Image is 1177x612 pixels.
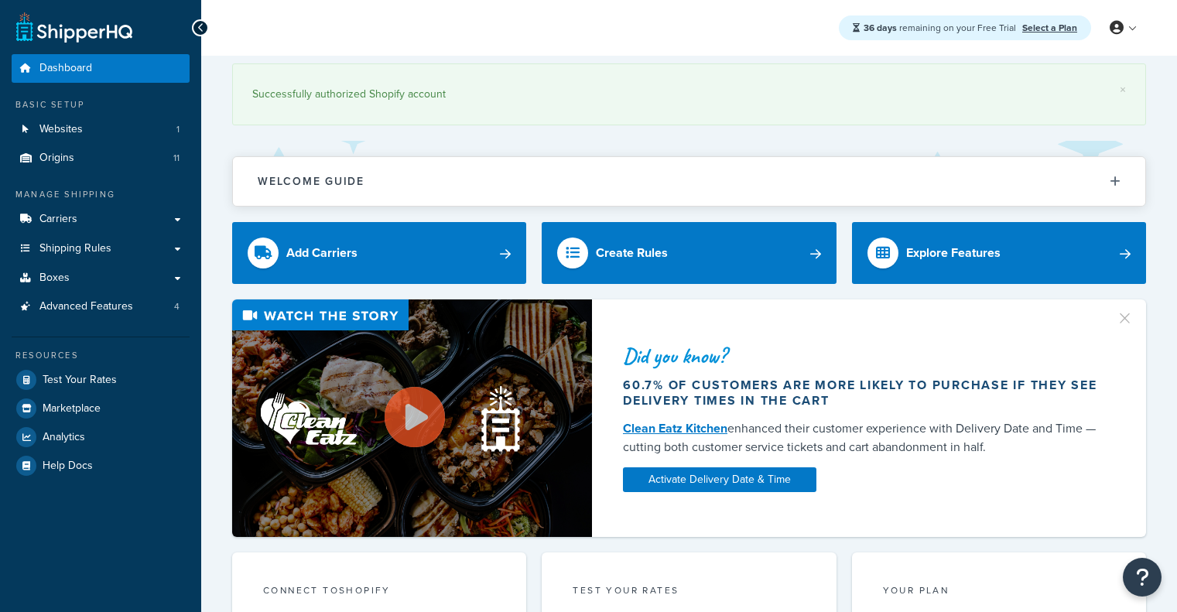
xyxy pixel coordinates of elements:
span: Boxes [39,272,70,285]
a: Create Rules [542,222,836,284]
a: Shipping Rules [12,234,190,263]
span: Origins [39,152,74,165]
span: Dashboard [39,62,92,75]
a: Analytics [12,423,190,451]
strong: 36 days [864,21,897,35]
img: Video thumbnail [232,299,592,537]
span: Websites [39,123,83,136]
button: Welcome Guide [233,157,1145,206]
a: Clean Eatz Kitchen [623,419,727,437]
button: Open Resource Center [1123,558,1162,597]
span: 11 [173,152,180,165]
span: Shipping Rules [39,242,111,255]
div: Did you know? [623,345,1103,367]
a: Test Your Rates [12,366,190,394]
span: 1 [176,123,180,136]
div: Create Rules [596,242,668,264]
div: enhanced their customer experience with Delivery Date and Time — cutting both customer service ti... [623,419,1103,456]
span: remaining on your Free Trial [864,21,1018,35]
div: Add Carriers [286,242,358,264]
div: Test your rates [573,583,805,601]
a: Add Carriers [232,222,526,284]
a: Carriers [12,205,190,234]
span: Help Docs [43,460,93,473]
div: Resources [12,349,190,362]
a: Select a Plan [1022,21,1077,35]
span: Advanced Features [39,300,133,313]
li: Websites [12,115,190,144]
div: Explore Features [906,242,1001,264]
div: Your Plan [883,583,1115,601]
span: Marketplace [43,402,101,415]
h2: Welcome Guide [258,176,364,187]
a: Boxes [12,264,190,292]
div: Manage Shipping [12,188,190,201]
a: Dashboard [12,54,190,83]
div: Connect to Shopify [263,583,495,601]
a: Explore Features [852,222,1146,284]
a: Help Docs [12,452,190,480]
div: Successfully authorized Shopify account [252,84,1126,105]
div: Basic Setup [12,98,190,111]
span: Test Your Rates [43,374,117,387]
div: 60.7% of customers are more likely to purchase if they see delivery times in the cart [623,378,1103,409]
span: 4 [174,300,180,313]
a: Origins11 [12,144,190,173]
a: × [1120,84,1126,96]
li: Advanced Features [12,292,190,321]
span: Carriers [39,213,77,226]
a: Activate Delivery Date & Time [623,467,816,492]
a: Marketplace [12,395,190,422]
a: Websites1 [12,115,190,144]
a: Advanced Features4 [12,292,190,321]
span: Analytics [43,431,85,444]
li: Origins [12,144,190,173]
